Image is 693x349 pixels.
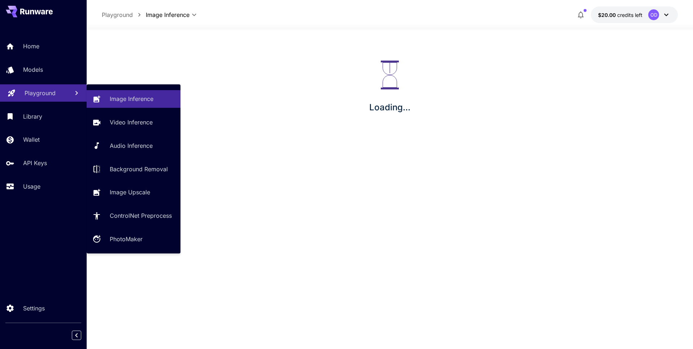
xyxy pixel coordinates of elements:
[598,12,617,18] span: $20.00
[87,160,180,178] a: Background Removal
[23,135,40,144] p: Wallet
[25,89,56,97] p: Playground
[110,118,153,127] p: Video Inference
[23,159,47,167] p: API Keys
[87,207,180,225] a: ControlNet Preprocess
[23,65,43,74] p: Models
[617,12,642,18] span: credits left
[110,211,172,220] p: ControlNet Preprocess
[110,188,150,196] p: Image Upscale
[102,10,146,19] nav: breadcrumb
[110,165,168,173] p: Background Removal
[77,329,87,342] div: Collapse sidebar
[110,94,153,103] p: Image Inference
[87,90,180,108] a: Image Inference
[110,235,143,243] p: PhotoMaker
[23,42,39,50] p: Home
[87,137,180,155] a: Audio Inference
[87,184,180,201] a: Image Upscale
[591,6,678,23] button: $20.00
[369,101,410,114] p: Loading...
[102,10,133,19] p: Playground
[23,182,40,191] p: Usage
[110,141,153,150] p: Audio Inference
[23,304,45,313] p: Settings
[87,230,180,248] a: PhotoMaker
[87,114,180,131] a: Video Inference
[146,10,189,19] span: Image Inference
[648,9,659,20] div: OD
[72,331,81,340] button: Collapse sidebar
[23,112,42,121] p: Library
[598,11,642,19] div: $20.00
